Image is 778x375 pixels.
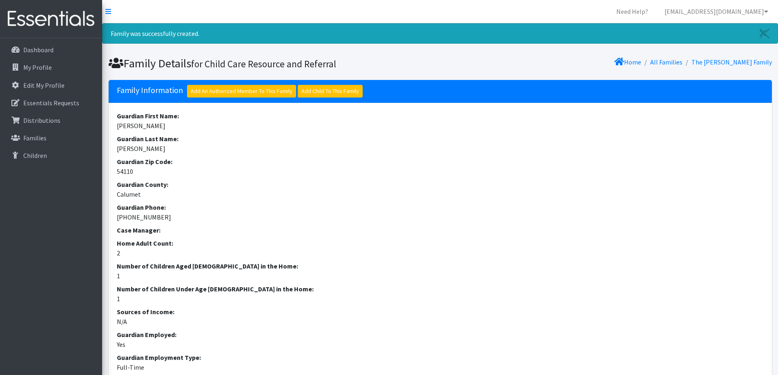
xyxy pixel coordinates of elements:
[187,85,296,98] a: Add An Authorized Member To This Family
[109,56,437,71] h1: Family Details
[117,212,764,222] dd: [PHONE_NUMBER]
[117,284,764,294] dt: Number of Children Under Age [DEMOGRAPHIC_DATA] in the Home:
[117,225,764,235] dt: Case Manager:
[117,180,764,189] dt: Guardian County:
[23,46,54,54] p: Dashboard
[117,144,764,153] dd: [PERSON_NAME]
[117,111,764,121] dt: Guardian First Name:
[117,238,764,248] dt: Home Adult Count:
[117,121,764,131] dd: [PERSON_NAME]
[23,81,65,89] p: Edit My Profile
[3,5,99,33] img: HumanEssentials
[117,261,764,271] dt: Number of Children Aged [DEMOGRAPHIC_DATA] in the Home:
[23,63,52,71] p: My Profile
[3,112,99,129] a: Distributions
[117,317,764,326] dd: N/A
[117,307,764,317] dt: Sources of Income:
[614,58,641,66] a: Home
[23,134,47,142] p: Families
[117,202,764,212] dt: Guardian Phone:
[3,147,99,164] a: Children
[109,80,772,103] h5: Family Information
[3,130,99,146] a: Families
[23,151,47,160] p: Children
[117,271,764,281] dd: 1
[751,24,778,43] a: Close
[3,42,99,58] a: Dashboard
[117,157,764,166] dt: Guardian Zip Code:
[3,59,99,75] a: My Profile
[117,353,764,362] dt: Guardian Employment Type:
[610,3,655,20] a: Need Help?
[117,189,764,199] dd: Calumet
[117,294,764,304] dd: 1
[3,95,99,111] a: Essentials Requests
[298,85,363,98] a: Add Child To This Family
[650,58,682,66] a: All Families
[117,166,764,176] dd: 54110
[658,3,775,20] a: [EMAIL_ADDRESS][DOMAIN_NAME]
[117,248,764,258] dd: 2
[23,99,79,107] p: Essentials Requests
[117,362,764,372] dd: Full-Time
[691,58,772,66] a: The [PERSON_NAME] Family
[117,134,764,144] dt: Guardian Last Name:
[191,58,336,70] small: for Child Care Resource and Referral
[3,77,99,93] a: Edit My Profile
[117,330,764,339] dt: Guardian Employed:
[23,116,60,124] p: Distributions
[117,339,764,349] dd: Yes
[102,23,778,44] div: Family was successfully created.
